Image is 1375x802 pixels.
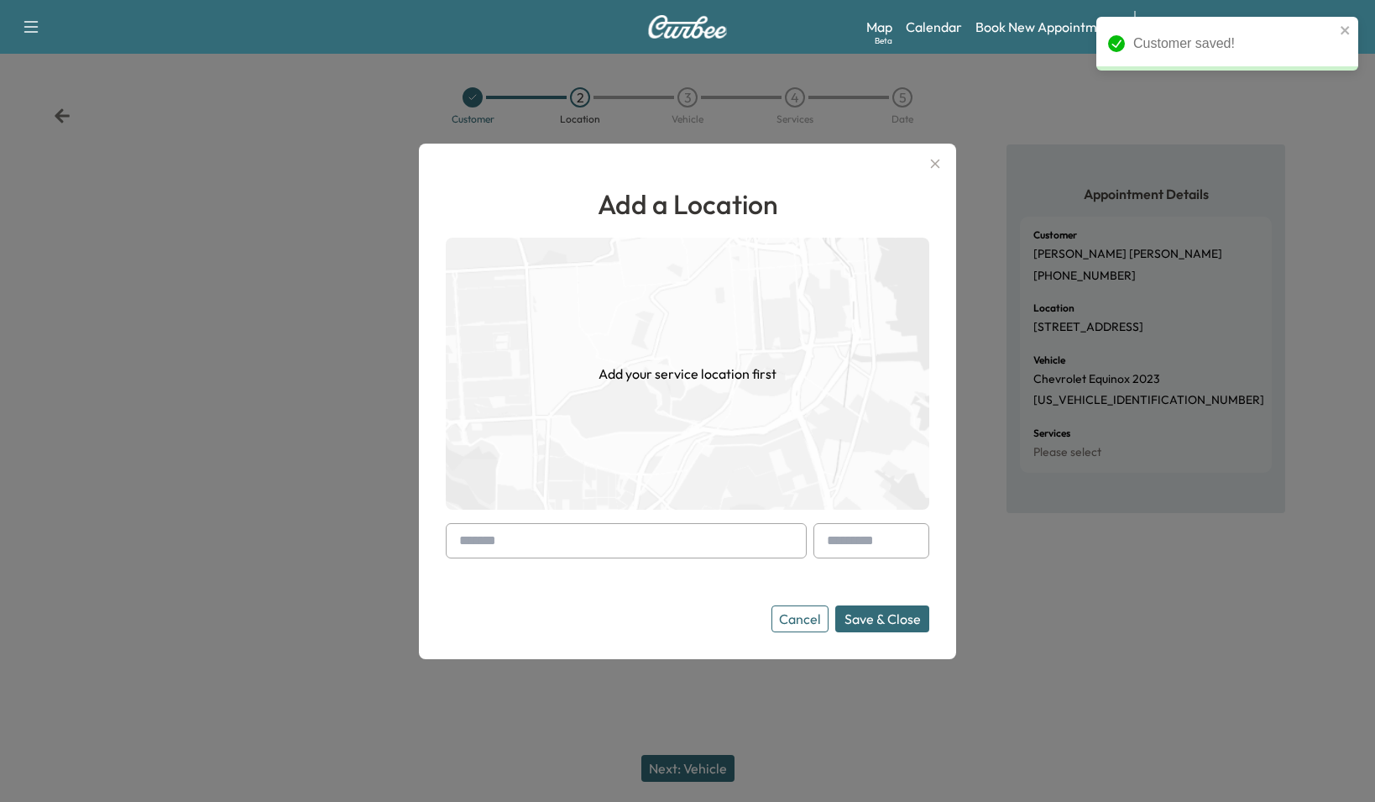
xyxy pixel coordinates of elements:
[875,34,892,47] div: Beta
[906,17,962,37] a: Calendar
[599,364,776,384] h1: Add your service location first
[975,17,1117,37] a: Book New Appointment
[866,17,892,37] a: MapBeta
[1133,34,1335,54] div: Customer saved!
[771,605,829,632] button: Cancel
[835,605,929,632] button: Save & Close
[446,184,929,224] h1: Add a Location
[446,238,929,510] img: empty-map-CL6vilOE.png
[1340,24,1351,37] button: close
[647,15,728,39] img: Curbee Logo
